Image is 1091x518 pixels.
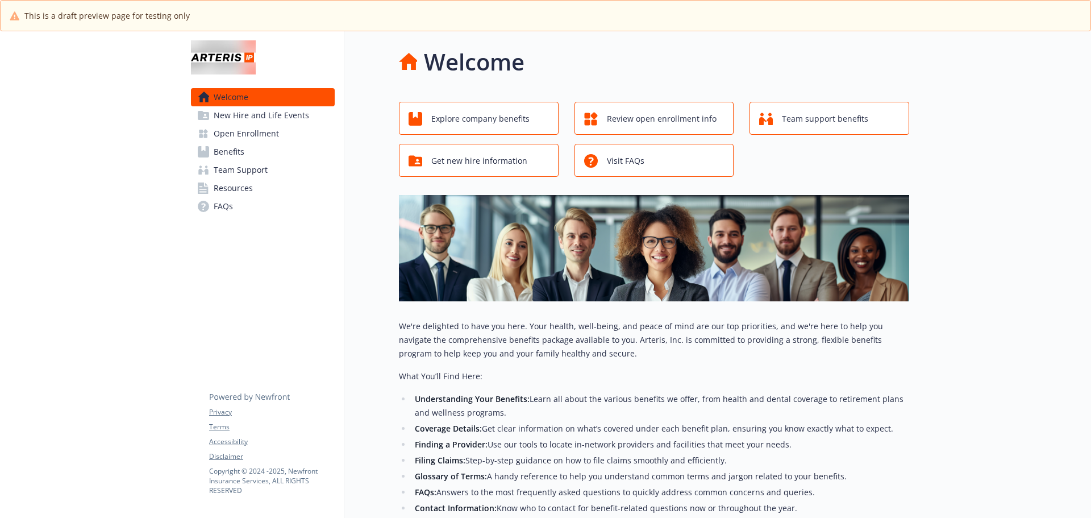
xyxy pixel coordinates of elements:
span: Review open enrollment info [607,108,717,130]
a: Disclaimer [209,451,334,462]
a: Benefits [191,143,335,161]
img: overview page banner [399,195,909,301]
a: Privacy [209,407,334,417]
span: Welcome [214,88,248,106]
p: What You’ll Find Here: [399,370,909,383]
span: Get new hire information [431,150,527,172]
li: A handy reference to help you understand common terms and jargon related to your benefits. [411,470,909,483]
a: New Hire and Life Events [191,106,335,125]
a: Accessibility [209,437,334,447]
span: Visit FAQs [607,150,644,172]
button: Review open enrollment info [574,102,734,135]
span: FAQs [214,197,233,216]
strong: Filing Claims: [415,455,465,466]
a: Open Enrollment [191,125,335,143]
span: Open Enrollment [214,125,279,143]
strong: FAQs: [415,487,436,498]
button: Explore company benefits [399,102,559,135]
a: FAQs [191,197,335,216]
span: Team Support [214,161,268,179]
p: Copyright © 2024 - 2025 , Newfront Insurance Services, ALL RIGHTS RESERVED [209,466,334,495]
li: Answers to the most frequently asked questions to quickly address common concerns and queries. [411,486,909,499]
li: Know who to contact for benefit-related questions now or throughout the year. [411,502,909,515]
p: We're delighted to have you here. Your health, well-being, and peace of mind are our top prioriti... [399,320,909,360]
a: Resources [191,179,335,197]
button: Visit FAQs [574,144,734,177]
strong: Finding a Provider: [415,439,488,450]
h1: Welcome [424,45,524,79]
li: Learn all about the various benefits we offer, from health and dental coverage to retirement plan... [411,392,909,420]
li: Get clear information on what’s covered under each benefit plan, ensuring you know exactly what t... [411,422,909,436]
span: New Hire and Life Events [214,106,309,125]
li: Use our tools to locate in-network providers and facilities that meet your needs. [411,438,909,451]
li: Step-by-step guidance on how to file claims smoothly and efficiently. [411,454,909,467]
strong: Contact Information: [415,503,497,513]
a: Terms [209,422,334,432]
strong: Glossary of Terms: [415,471,487,482]
a: Welcome [191,88,335,106]
span: Explore company benefits [431,108,530,130]
button: Get new hire information [399,144,559,177]
strong: Coverage Details: [415,423,482,434]
span: Team support benefits [782,108,868,130]
span: Benefits [214,143,244,161]
a: Team Support [191,161,335,179]
span: This is a draft preview page for testing only [24,10,190,22]
strong: Understanding Your Benefits: [415,393,530,404]
span: Resources [214,179,253,197]
button: Team support benefits [749,102,909,135]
